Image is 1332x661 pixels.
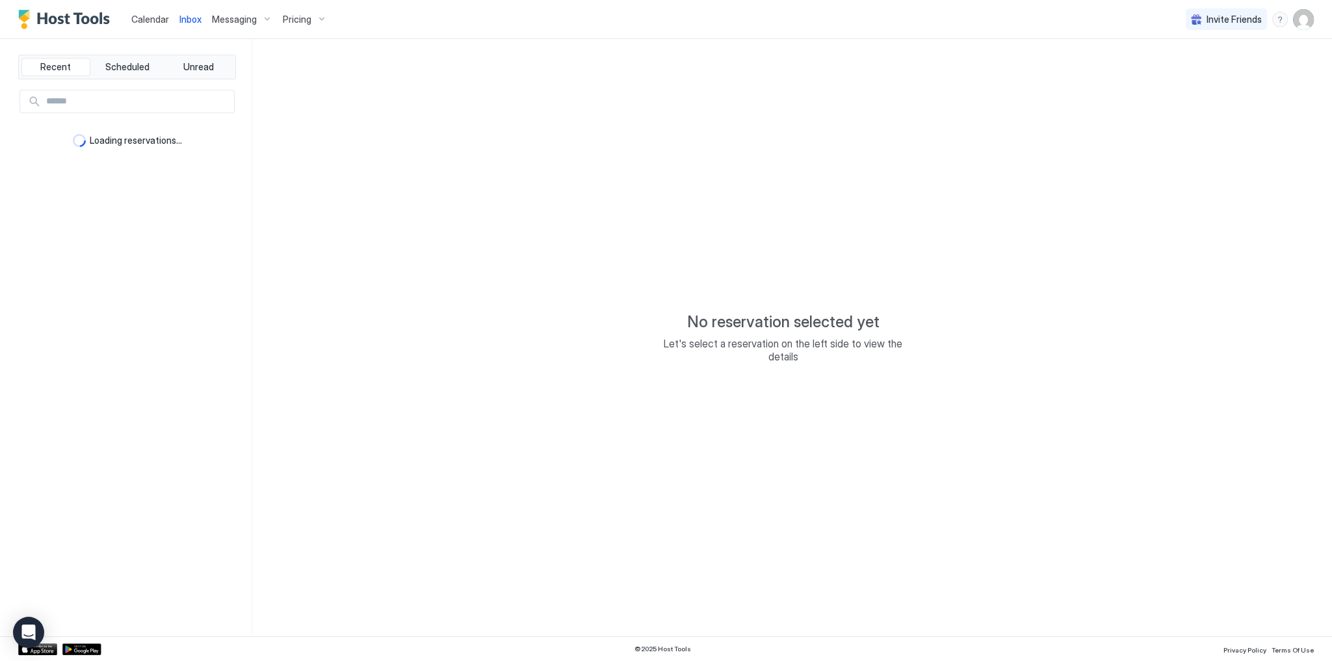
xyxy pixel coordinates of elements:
[18,643,57,655] a: App Store
[1293,9,1314,30] div: User profile
[40,61,71,73] span: Recent
[18,55,236,79] div: tab-group
[634,645,691,653] span: © 2025 Host Tools
[90,135,182,146] span: Loading reservations...
[21,58,90,76] button: Recent
[73,134,86,147] div: loading
[1207,14,1262,25] span: Invite Friends
[687,312,880,332] span: No reservation selected yet
[131,14,169,25] span: Calendar
[93,58,162,76] button: Scheduled
[179,12,202,26] a: Inbox
[283,14,311,25] span: Pricing
[183,61,214,73] span: Unread
[1223,642,1266,656] a: Privacy Policy
[105,61,150,73] span: Scheduled
[212,14,257,25] span: Messaging
[18,10,116,29] a: Host Tools Logo
[179,14,202,25] span: Inbox
[164,58,233,76] button: Unread
[13,617,44,648] div: Open Intercom Messenger
[1223,646,1266,654] span: Privacy Policy
[62,643,101,655] a: Google Play Store
[1272,646,1314,654] span: Terms Of Use
[1272,642,1314,656] a: Terms Of Use
[41,90,234,113] input: Input Field
[1272,12,1288,27] div: menu
[131,12,169,26] a: Calendar
[653,337,913,363] span: Let's select a reservation on the left side to view the details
